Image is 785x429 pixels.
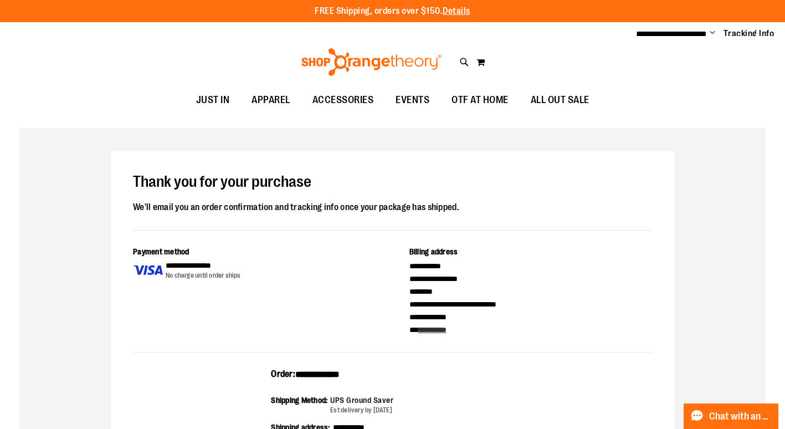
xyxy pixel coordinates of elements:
span: EVENTS [396,88,429,113]
a: Tracking Info [724,28,774,40]
a: Details [443,6,470,16]
div: Billing address [409,246,653,260]
img: Payment type icon [133,260,163,280]
button: Chat with an Expert [684,404,779,429]
span: JUST IN [196,88,230,113]
span: Chat with an Expert [709,411,772,422]
button: Account menu [710,28,715,39]
h1: Thank you for your purchase [133,173,652,191]
div: Payment method [133,246,376,260]
p: FREE Shipping, orders over $150. [315,5,470,18]
span: OTF AT HOME [451,88,509,113]
span: ACCESSORIES [312,88,374,113]
span: ALL OUT SALE [531,88,589,113]
span: APPAREL [252,88,290,113]
div: UPS Ground Saver [330,395,393,406]
img: Shop Orangetheory [300,48,443,76]
div: Order: [271,368,514,388]
div: Shipping Method: [271,395,330,415]
div: No charge until order ships [166,271,248,280]
div: We'll email you an order confirmation and tracking info once your package has shipped. [133,200,652,214]
span: Est delivery by [DATE] [330,406,392,414]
